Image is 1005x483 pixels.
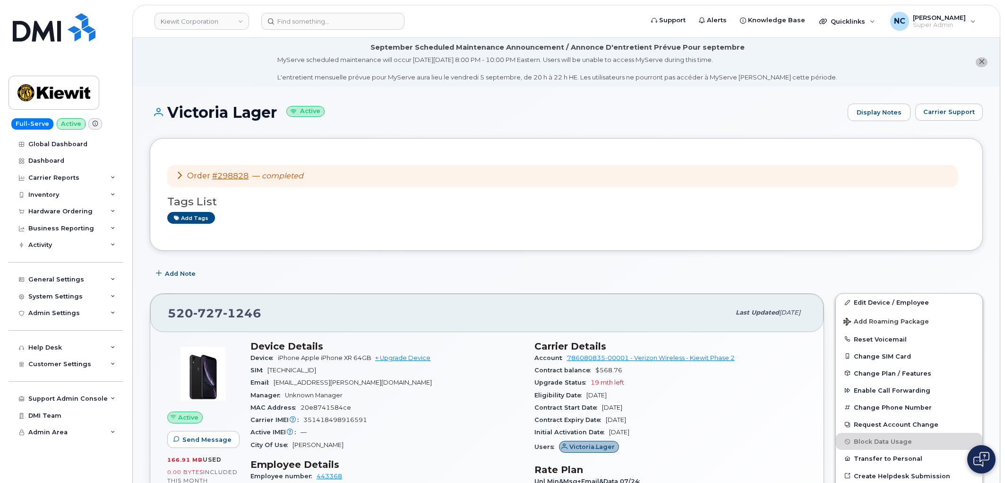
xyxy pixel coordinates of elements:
span: [DATE] [609,429,629,436]
span: Contract Start Date [534,404,602,411]
h3: Carrier Details [534,341,807,352]
div: September Scheduled Maintenance Announcement / Annonce D'entretient Prévue Pour septembre [370,43,745,53]
span: Enable Call Forwarding [854,387,930,394]
span: $568.76 [595,367,622,374]
a: Victoria.Lager [559,443,619,450]
em: completed [262,171,303,180]
span: [DATE] [586,392,607,399]
button: Enable Call Forwarding [836,382,982,399]
span: [DATE] [602,404,622,411]
span: Active IMEI [250,429,301,436]
h3: Rate Plan [534,464,807,475]
span: Manager [250,392,285,399]
span: iPhone Apple iPhone XR 64GB [278,354,371,361]
span: used [203,456,222,463]
span: Order [187,171,210,180]
button: Change SIM Card [836,348,982,365]
span: [DATE] [779,309,800,316]
button: Block Data Usage [836,433,982,450]
span: Email [250,379,274,386]
span: City Of Use [250,441,292,448]
span: Change Plan / Features [854,369,931,377]
span: [PERSON_NAME] [292,441,344,448]
span: Account [534,354,567,361]
span: [EMAIL_ADDRESS][PERSON_NAME][DOMAIN_NAME] [274,379,432,386]
span: 166.91 MB [167,457,203,463]
span: Last updated [736,309,779,316]
button: Transfer to Personal [836,450,982,467]
span: Active [178,413,198,422]
button: Change Plan / Features [836,365,982,382]
img: Open chat [973,452,989,467]
span: Contract balance [534,367,595,374]
span: — [252,171,303,180]
button: Carrier Support [915,104,983,121]
span: Unknown Manager [285,392,343,399]
span: — [301,429,307,436]
button: Change Phone Number [836,399,982,416]
span: 727 [193,306,223,320]
a: Display Notes [848,104,911,122]
span: Contract Expiry Date [534,416,606,423]
button: Add Roaming Package [836,311,982,331]
span: Users [534,443,559,450]
span: Send Message [182,435,232,444]
span: 20e8741584ce [301,404,351,411]
h1: Victoria Lager [150,104,843,121]
span: Initial Activation Date [534,429,609,436]
a: Add tags [167,212,215,224]
button: Send Message [167,431,240,448]
a: Edit Device / Employee [836,294,982,311]
span: Carrier IMEI [250,416,303,423]
span: [DATE] [606,416,626,423]
small: Active [286,106,325,117]
a: #298828 [212,171,249,180]
span: Upgrade Status [534,379,591,386]
span: 19 mth left [591,379,624,386]
span: Victoria.Lager [569,442,615,451]
span: 1246 [223,306,261,320]
button: Reset Voicemail [836,331,982,348]
div: MyServe scheduled maintenance will occur [DATE][DATE] 8:00 PM - 10:00 PM Eastern. Users will be u... [277,55,837,82]
span: 520 [168,306,261,320]
span: SIM [250,367,267,374]
a: 443368 [317,473,342,480]
h3: Tags List [167,196,965,208]
span: Eligibility Date [534,392,586,399]
button: Request Account Change [836,416,982,433]
a: + Upgrade Device [375,354,430,361]
span: Carrier Support [923,107,975,116]
span: 0.00 Bytes [167,469,203,475]
span: [TECHNICAL_ID] [267,367,316,374]
button: close notification [976,57,988,67]
button: Add Note [150,265,204,282]
h3: Device Details [250,341,523,352]
span: Device [250,354,278,361]
h3: Employee Details [250,459,523,470]
img: image20231002-3703462-1qb80zy.jpeg [175,345,232,402]
span: Employee number [250,473,317,480]
span: Add Roaming Package [843,318,929,327]
span: 351418498916591 [303,416,367,423]
span: Add Note [165,269,196,278]
span: MAC Address [250,404,301,411]
a: 786080835-00001 - Verizon Wireless - Kiewit Phase 2 [567,354,735,361]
